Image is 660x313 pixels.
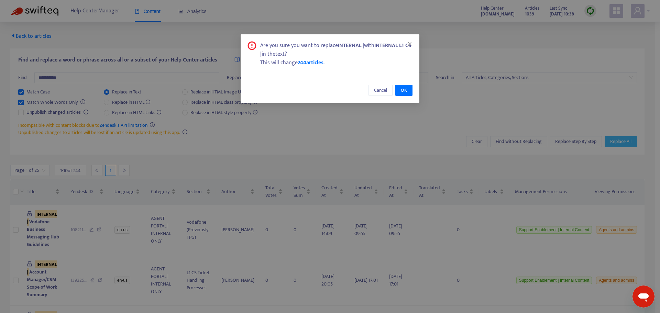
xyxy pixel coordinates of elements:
[260,41,412,58] div: Are you sure you want to replace with in the text ?
[406,40,414,48] button: Close
[368,85,393,96] button: Cancel
[374,87,387,94] span: Cancel
[632,286,654,308] iframe: Button to launch messaging window
[395,85,412,96] button: OK
[260,58,412,67] div: This will change .
[298,58,323,67] span: 244 articles
[407,41,412,47] span: close
[401,87,407,94] span: OK
[260,41,411,59] b: INTERNAL L1 CS |
[338,41,364,50] b: INTERNAL |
